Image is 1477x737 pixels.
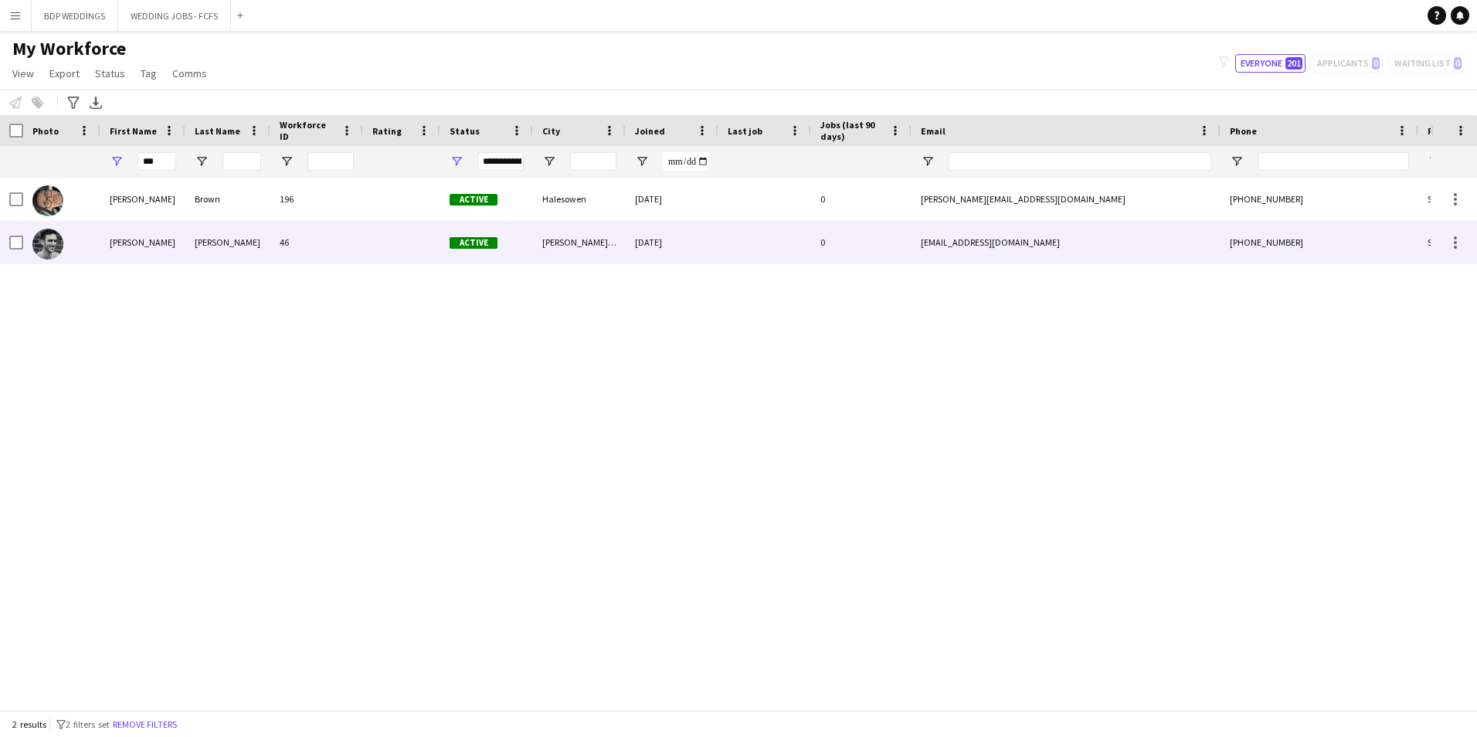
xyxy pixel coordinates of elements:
[195,125,240,137] span: Last Name
[12,37,126,60] span: My Workforce
[280,155,294,168] button: Open Filter Menu
[635,125,665,137] span: Joined
[570,152,616,171] input: City Filter Input
[811,178,912,220] div: 0
[1221,221,1418,263] div: [PHONE_NUMBER]
[100,178,185,220] div: [PERSON_NAME]
[89,63,131,83] a: Status
[663,152,709,171] input: Joined Filter Input
[1230,155,1244,168] button: Open Filter Menu
[728,125,762,137] span: Last job
[949,152,1211,171] input: Email Filter Input
[1230,125,1257,137] span: Phone
[626,178,718,220] div: [DATE]
[820,119,884,142] span: Jobs (last 90 days)
[66,718,110,730] span: 2 filters set
[270,178,363,220] div: 196
[43,63,86,83] a: Export
[307,152,354,171] input: Workforce ID Filter Input
[32,1,118,31] button: BDP WEDDINGS
[110,716,180,733] button: Remove filters
[87,93,105,112] app-action-btn: Export XLSX
[542,125,560,137] span: City
[185,178,270,220] div: Brown
[1258,152,1409,171] input: Phone Filter Input
[222,152,261,171] input: Last Name Filter Input
[542,155,556,168] button: Open Filter Menu
[450,125,480,137] span: Status
[450,155,463,168] button: Open Filter Menu
[280,119,335,142] span: Workforce ID
[141,66,157,80] span: Tag
[372,125,402,137] span: Rating
[166,63,213,83] a: Comms
[12,66,34,80] span: View
[921,155,935,168] button: Open Filter Menu
[912,221,1221,263] div: [EMAIL_ADDRESS][DOMAIN_NAME]
[118,1,231,31] button: WEDDING JOBS - FCFS
[811,221,912,263] div: 0
[6,63,40,83] a: View
[49,66,80,80] span: Export
[110,125,157,137] span: First Name
[32,185,63,216] img: Steve Brown
[95,66,125,80] span: Status
[138,152,176,171] input: First Name Filter Input
[450,194,497,205] span: Active
[635,155,649,168] button: Open Filter Menu
[626,221,718,263] div: [DATE]
[195,155,209,168] button: Open Filter Menu
[921,125,946,137] span: Email
[912,178,1221,220] div: [PERSON_NAME][EMAIL_ADDRESS][DOMAIN_NAME]
[32,125,59,137] span: Photo
[1221,178,1418,220] div: [PHONE_NUMBER]
[134,63,163,83] a: Tag
[533,221,626,263] div: [PERSON_NAME] Bay
[32,229,63,260] img: Steven Pattinson
[185,221,270,263] div: [PERSON_NAME]
[1235,54,1306,73] button: Everyone201
[1428,155,1441,168] button: Open Filter Menu
[110,155,124,168] button: Open Filter Menu
[172,66,207,80] span: Comms
[1428,125,1458,137] span: Profile
[533,178,626,220] div: Halesowen
[64,93,83,112] app-action-btn: Advanced filters
[100,221,185,263] div: [PERSON_NAME]
[450,237,497,249] span: Active
[1285,57,1302,70] span: 201
[270,221,363,263] div: 46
